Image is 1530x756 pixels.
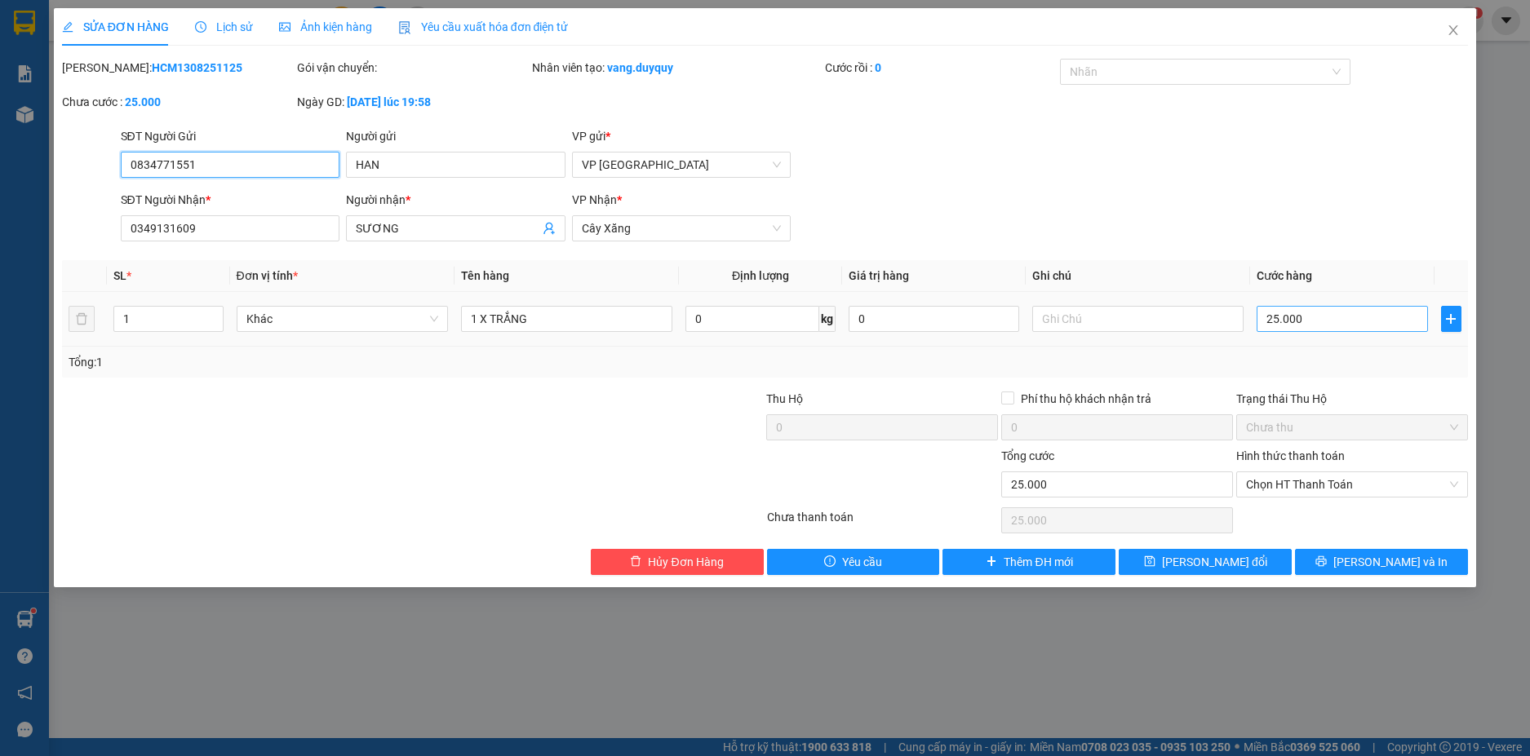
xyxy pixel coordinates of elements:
div: Gói vận chuyển: [297,59,529,77]
b: [DATE] lúc 19:58 [347,95,431,108]
span: exclamation-circle [824,555,836,568]
b: HCM1308251125 [152,61,242,74]
div: [PERSON_NAME]: [62,59,294,77]
span: Định lượng [732,269,789,282]
b: 0 [875,61,881,74]
button: plus [1441,306,1462,332]
span: picture [279,21,290,33]
span: Thêm ĐH mới [1004,553,1072,571]
span: delete [630,555,641,568]
span: Lịch sử [195,20,253,33]
span: Yêu cầu [842,553,882,571]
div: Tổng: 1 [69,353,591,371]
span: printer [1315,555,1327,568]
span: close [1447,24,1460,37]
div: Người gửi [346,127,565,145]
span: Chọn HT Thanh Toán [1246,472,1458,497]
span: plus [986,555,997,568]
button: exclamation-circleYêu cầu [767,549,940,575]
span: plus [1442,312,1461,325]
span: Cây Xăng [582,216,782,241]
button: plusThêm ĐH mới [942,549,1115,575]
span: VP Nhận [572,193,617,206]
label: Hình thức thanh toán [1236,449,1345,462]
button: delete [69,306,95,332]
span: Ảnh kiện hàng [279,20,372,33]
input: Ghi Chú [1032,306,1244,332]
span: SL [113,269,126,282]
div: Cước rồi : [825,59,1057,77]
span: Tên hàng [461,269,509,282]
div: SĐT Người Nhận [121,191,340,209]
button: printer[PERSON_NAME] và In [1295,549,1468,575]
span: Giá trị hàng [849,269,909,282]
div: Trạng thái Thu Hộ [1236,390,1468,408]
span: edit [62,21,73,33]
b: 25.000 [125,95,161,108]
div: Ngày GD: [297,93,529,111]
div: SĐT Người Gửi [121,127,340,145]
span: save [1144,555,1155,568]
img: icon [398,21,411,34]
span: Yêu cầu xuất hóa đơn điện tử [398,20,569,33]
div: VP gửi [572,127,792,145]
span: Cước hàng [1257,269,1312,282]
span: Khác [246,307,438,331]
span: [PERSON_NAME] đổi [1162,553,1267,571]
span: Đơn vị tính [237,269,298,282]
input: VD: Bàn, Ghế [461,306,672,332]
div: Người nhận [346,191,565,209]
span: user-add [543,222,556,235]
span: Chưa thu [1246,415,1458,440]
span: Phí thu hộ khách nhận trả [1014,390,1158,408]
div: Chưa cước : [62,93,294,111]
span: Tổng cước [1001,449,1054,462]
button: deleteHủy Đơn Hàng [591,549,764,575]
button: save[PERSON_NAME] đổi [1119,549,1292,575]
div: Nhân viên tạo: [532,59,823,77]
span: VP Sài Gòn [582,153,782,177]
span: clock-circle [195,21,206,33]
b: vang.duyquy [607,61,673,74]
th: Ghi chú [1026,260,1250,292]
span: Thu Hộ [766,392,803,405]
button: Close [1430,8,1476,54]
span: SỬA ĐƠN HÀNG [62,20,169,33]
span: Hủy Đơn Hàng [648,553,723,571]
div: Chưa thanh toán [765,508,1000,537]
span: [PERSON_NAME] và In [1333,553,1448,571]
span: kg [819,306,836,332]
